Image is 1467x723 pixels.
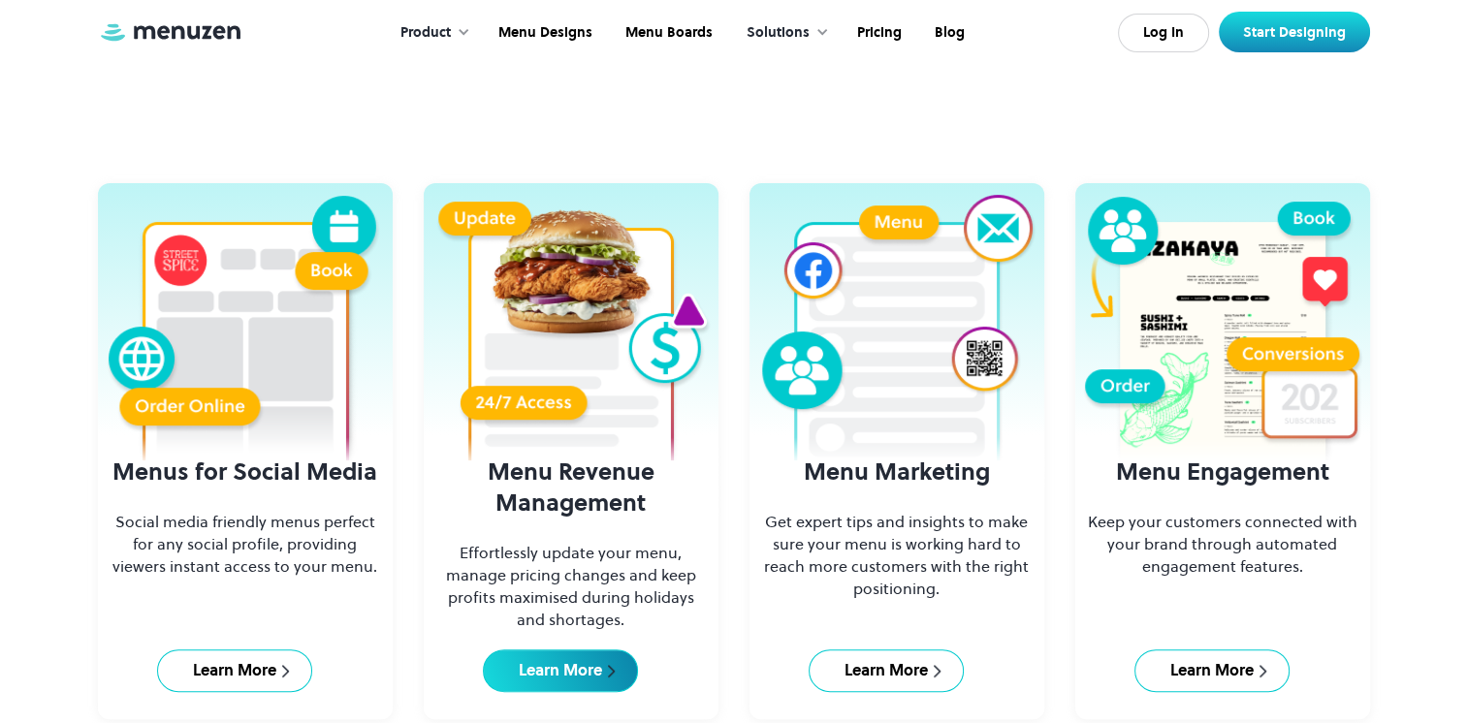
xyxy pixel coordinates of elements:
div: Learn More [193,660,276,681]
div: Solutions [727,3,839,63]
a: Menu Designs [480,3,607,63]
div: Learn More [519,660,602,681]
p: Effortlessly update your menu, manage pricing changes and keep profits maximised during holidays ... [433,542,709,631]
a: Log In [1118,14,1209,52]
p: Get expert tips and insights to make sure your menu is working hard to reach more customers with ... [759,511,1035,600]
div: Product [381,3,480,63]
div: Solutions [747,22,810,44]
a: Blog [916,3,979,63]
h3: Menu Revenue Management [433,456,709,519]
h3: Menus for Social Media [108,456,383,487]
a: Menu Boards [607,3,727,63]
a: Start Designing [1219,12,1370,52]
div: Product [400,22,451,44]
a: Menu MarketingGet expert tips and insights to make sure your menu is working hard to reach more c... [749,183,1044,719]
a: Menus for Social MediaSocial media friendly menus perfect for any social profile, providing viewe... [98,183,393,719]
p: Keep your customers connected with your brand through automated engagement features. [1085,511,1360,578]
div: Learn More [1170,660,1254,681]
a: Pricing [839,3,916,63]
a: Menu Revenue ManagementEffortlessly update your menu, manage pricing changes and keep profits max... [424,183,718,719]
h3: Menu Marketing [759,456,1035,487]
a: Menu EngagementKeep your customers connected with your brand through automated engagement feature... [1075,183,1370,719]
p: Social media friendly menus perfect for any social profile, providing viewers instant access to y... [108,511,383,578]
div: Learn More [845,660,928,681]
h3: Menu Engagement [1085,456,1360,487]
